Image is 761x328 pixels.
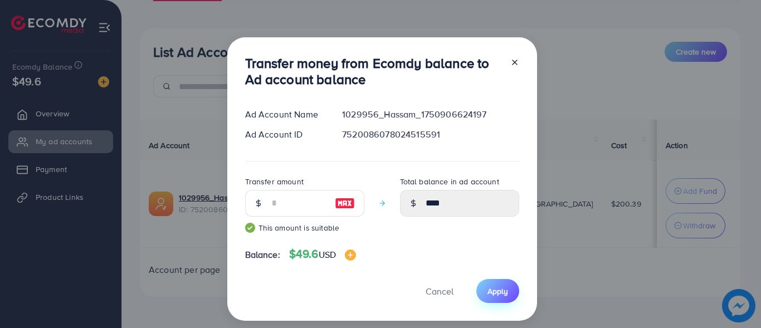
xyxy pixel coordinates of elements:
img: image [345,249,356,261]
label: Transfer amount [245,176,304,187]
h3: Transfer money from Ecomdy balance to Ad account balance [245,55,501,87]
div: Ad Account ID [236,128,334,141]
h4: $49.6 [289,247,356,261]
img: guide [245,223,255,233]
span: Balance: [245,248,280,261]
button: Cancel [412,279,467,303]
span: Cancel [426,285,453,297]
button: Apply [476,279,519,303]
div: 1029956_Hassam_1750906624197 [333,108,528,121]
span: Apply [487,286,508,297]
small: This amount is suitable [245,222,364,233]
img: image [335,197,355,210]
span: USD [319,248,336,261]
label: Total balance in ad account [400,176,499,187]
div: 7520086078024515591 [333,128,528,141]
div: Ad Account Name [236,108,334,121]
